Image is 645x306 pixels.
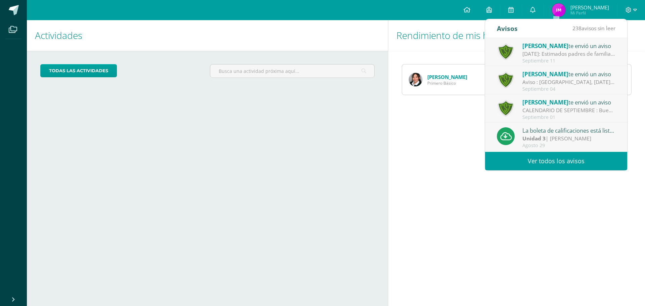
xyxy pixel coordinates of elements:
[572,25,582,32] span: 238
[522,70,568,78] span: [PERSON_NAME]
[522,58,616,64] div: Septiembre 11
[497,99,515,117] img: c7e4502288b633c389763cda5c4117dc.png
[497,43,515,60] img: c7e4502288b633c389763cda5c4117dc.png
[522,135,616,142] div: | [PERSON_NAME]
[570,10,609,16] span: Mi Perfil
[522,98,568,106] span: [PERSON_NAME]
[210,64,374,78] input: Busca una actividad próxima aquí...
[522,42,568,50] span: [PERSON_NAME]
[522,98,616,106] div: te envió un aviso
[427,74,467,80] a: [PERSON_NAME]
[572,25,615,32] span: avisos sin leer
[552,3,565,17] img: dbf03303ad5149e6e4c7d898187d7803.png
[396,20,637,51] h1: Rendimiento de mis hijos
[570,4,609,11] span: [PERSON_NAME]
[497,19,518,38] div: Avisos
[497,71,515,89] img: 6f5ff69043559128dc4baf9e9c0f15a0.png
[522,70,616,78] div: te envió un aviso
[485,152,627,170] a: Ver todos los avisos
[522,50,616,58] div: VIERNES 12 DE SEPTIEMBRE: Estimados padres de familia: Se les informa que el día viernes 12 de se...
[522,135,546,142] strong: Unidad 3
[522,78,616,86] div: Aviso : Guatemala, 4 de septiembre de 2025. Estimados padres y madres de familia: Que el Señor le...
[522,41,616,50] div: te envió un aviso
[522,115,616,120] div: Septiembre 01
[40,64,117,77] a: todas las Actividades
[409,73,422,86] img: 3c4bf356b985e527ae93dd8c6d6d29ce.png
[522,86,616,92] div: Septiembre 04
[522,143,616,148] div: Agosto 29
[522,126,616,135] div: La boleta de calificaciones está lista par descargarse
[427,80,467,86] span: Primero Básico
[35,20,380,51] h1: Actividades
[522,106,616,114] div: CALENDARIO DE SEPTIEMBRE : Buenas tardes, compartimos calendario del mes de septiembre. Bendiciones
